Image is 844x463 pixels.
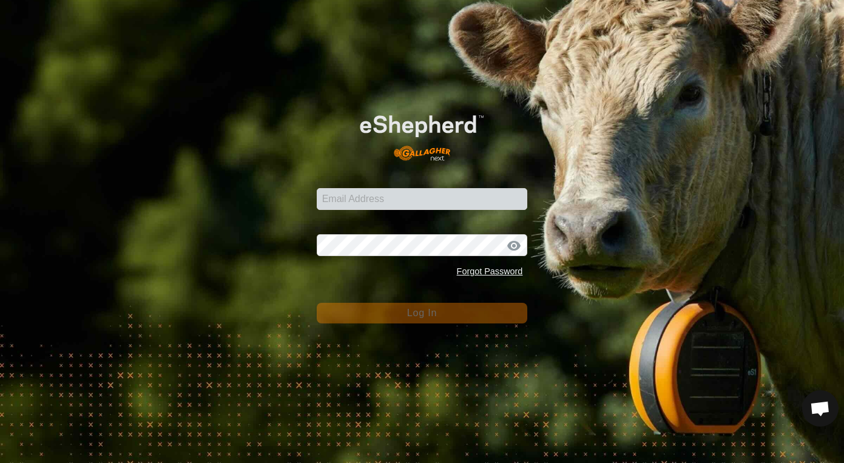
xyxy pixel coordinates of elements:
[317,303,528,323] button: Log In
[802,390,839,427] a: Open chat
[457,266,523,276] a: Forgot Password
[337,98,506,170] img: E-shepherd Logo
[407,308,437,318] span: Log In
[317,188,528,210] input: Email Address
